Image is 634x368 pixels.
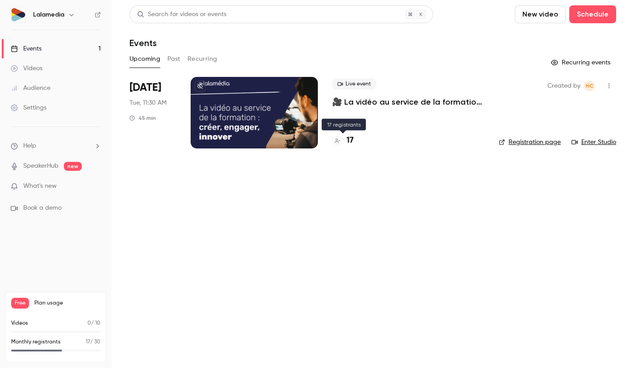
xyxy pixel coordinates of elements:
span: [DATE] [129,80,161,95]
div: Audience [11,84,50,93]
a: 17 [332,135,354,147]
button: Recurring events [547,55,616,70]
span: Live event [332,79,376,89]
a: Enter Studio [571,138,616,147]
h1: Events [129,38,157,48]
div: Settings [11,103,46,112]
a: SpeakerHub [23,161,58,171]
div: Search for videos or events [137,10,226,19]
a: 🎥 La vidéo au service de la formation : créer, engager, innover [332,97,484,107]
span: Created by [547,80,580,91]
button: Upcoming [129,52,160,66]
p: Monthly registrants [11,338,61,346]
div: Videos [11,64,42,73]
button: Recurring [188,52,217,66]
p: Videos [11,319,28,327]
span: HC [586,80,593,91]
span: Free [11,298,29,309]
div: 45 min [129,114,156,122]
button: Past [167,52,180,66]
img: Lalamedia [11,8,25,22]
span: What's new [23,182,57,191]
span: Book a demo [23,203,62,213]
p: / 30 [86,338,100,346]
button: Schedule [569,5,616,23]
span: 0 [88,321,91,326]
div: Oct 21 Tue, 11:30 AM (Europe/Paris) [129,77,176,148]
h4: 17 [346,135,354,147]
p: / 10 [88,319,100,327]
a: Registration page [499,138,561,147]
span: Tue, 11:30 AM [129,98,167,107]
span: Help [23,141,36,151]
button: New video [515,5,566,23]
h6: Lalamedia [33,10,64,19]
span: Hélène CHOMIENNE [584,80,595,91]
div: Events [11,44,42,53]
span: 17 [86,339,90,345]
span: Plan usage [34,300,100,307]
li: help-dropdown-opener [11,141,101,151]
span: new [64,162,82,171]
